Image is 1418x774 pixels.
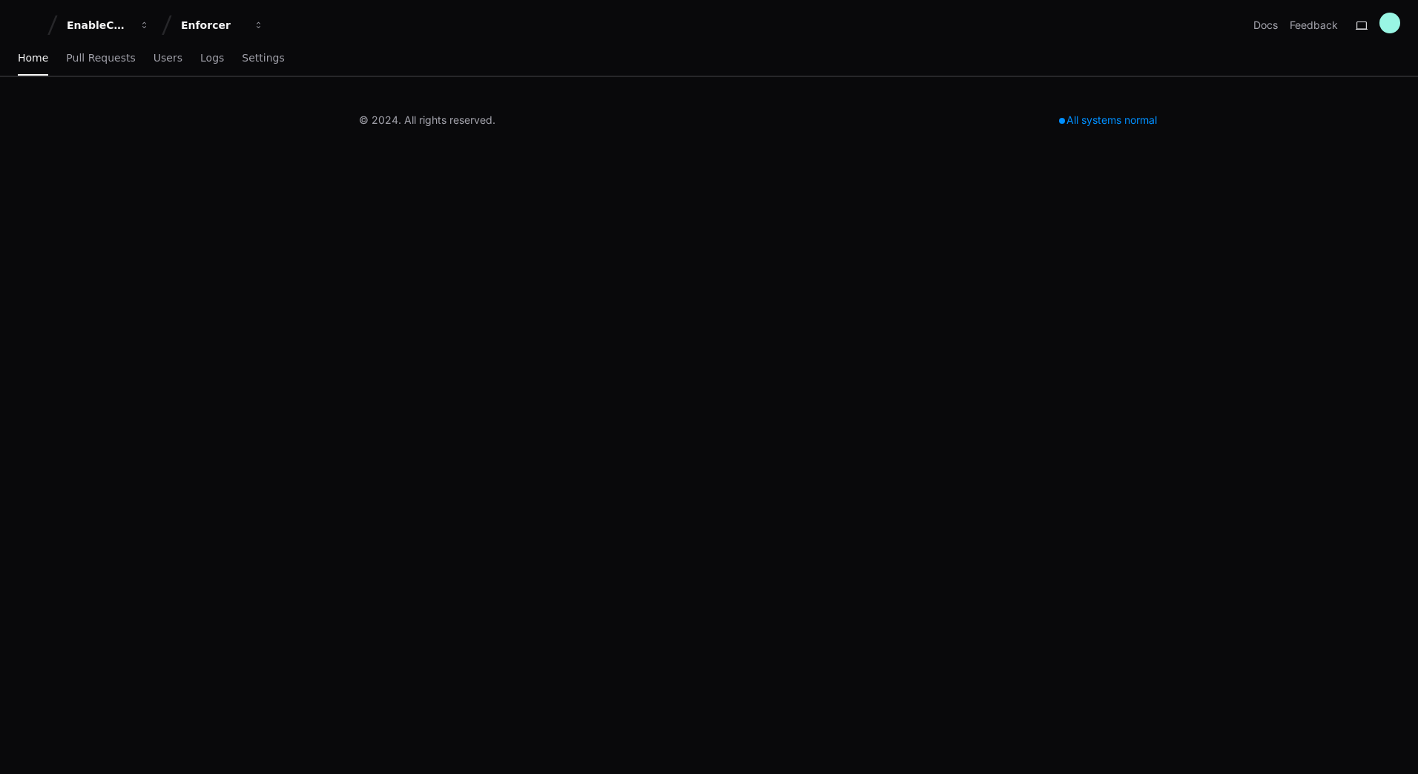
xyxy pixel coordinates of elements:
[154,42,182,76] a: Users
[175,12,270,39] button: Enforcer
[1253,18,1278,33] a: Docs
[1050,110,1166,130] div: All systems normal
[61,12,156,39] button: EnableComp
[1290,18,1338,33] button: Feedback
[18,53,48,62] span: Home
[66,42,135,76] a: Pull Requests
[66,53,135,62] span: Pull Requests
[242,42,284,76] a: Settings
[359,113,495,128] div: © 2024. All rights reserved.
[67,18,131,33] div: EnableComp
[200,53,224,62] span: Logs
[200,42,224,76] a: Logs
[181,18,245,33] div: Enforcer
[154,53,182,62] span: Users
[18,42,48,76] a: Home
[242,53,284,62] span: Settings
